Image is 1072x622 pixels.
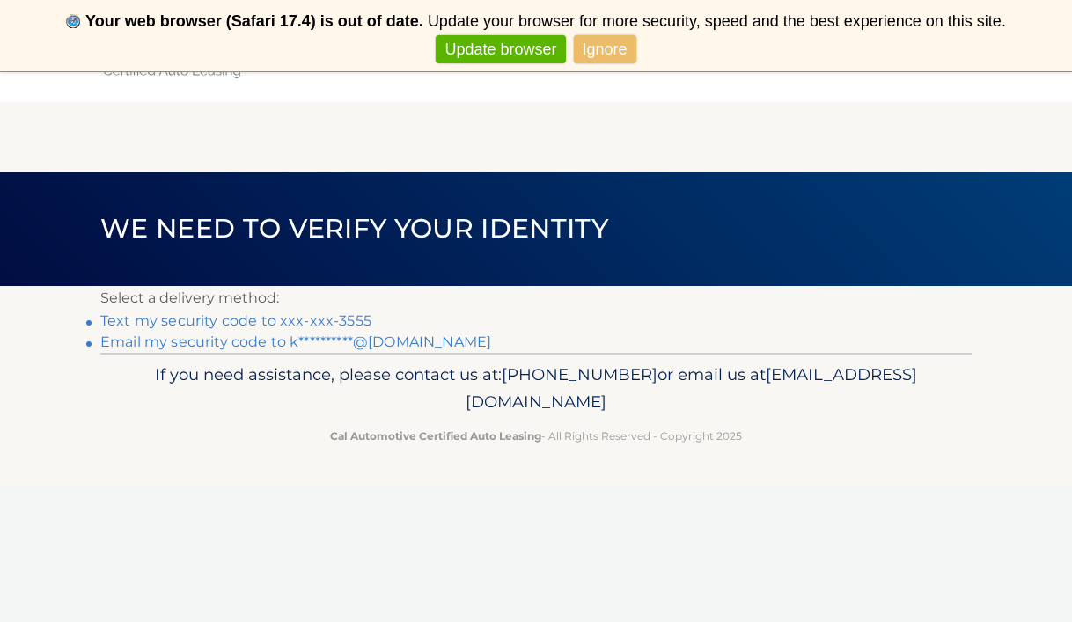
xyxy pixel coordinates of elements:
[100,312,371,329] a: Text my security code to xxx-xxx-3555
[112,427,960,445] p: - All Rights Reserved - Copyright 2025
[436,35,565,64] a: Update browser
[502,364,657,384] span: [PHONE_NUMBER]
[100,333,491,350] a: Email my security code to k**********@[DOMAIN_NAME]
[330,429,541,443] strong: Cal Automotive Certified Auto Leasing
[574,35,636,64] a: Ignore
[428,12,1006,30] span: Update your browser for more security, speed and the best experience on this site.
[100,286,972,311] p: Select a delivery method:
[112,361,960,417] p: If you need assistance, please contact us at: or email us at
[85,12,423,30] b: Your web browser (Safari 17.4) is out of date.
[100,212,608,245] span: We need to verify your identity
